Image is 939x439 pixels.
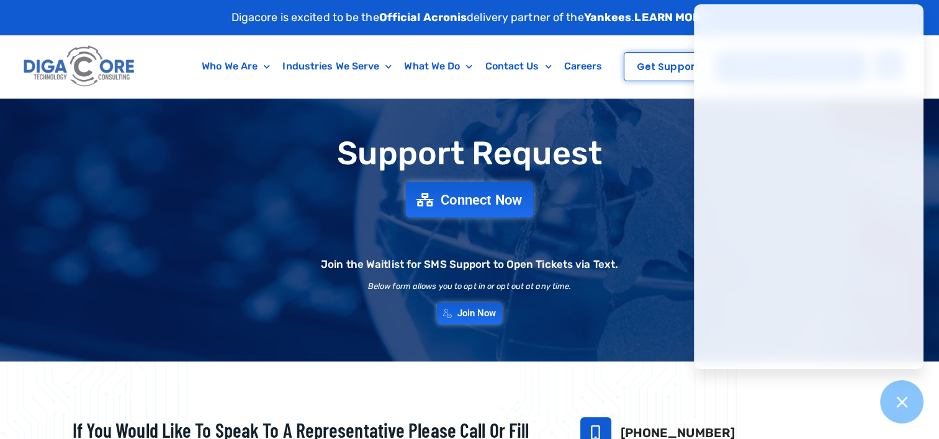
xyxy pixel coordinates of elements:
span: Connect Now [441,193,523,206]
h1: Support Request [42,136,898,171]
nav: Menu [189,52,616,81]
a: Industries We Serve [276,52,398,81]
strong: Yankees [584,11,632,24]
p: Digacore is excited to be the delivery partner of the . [231,9,708,26]
a: Connect Now [406,182,534,217]
a: What We Do [398,52,478,81]
a: Contact Us [478,52,557,81]
strong: Official Acronis [379,11,467,24]
a: Who We Are [195,52,276,81]
h2: Join the Waitlist for SMS Support to Open Tickets via Text. [321,259,618,270]
img: Digacore logo 1 [20,42,139,92]
h2: Below form allows you to opt in or opt out at any time. [368,282,572,290]
span: Get Support [637,62,699,71]
iframe: Chatgenie Messenger [694,4,923,369]
a: Careers [558,52,609,81]
a: LEARN MORE [634,11,708,24]
span: Join Now [457,309,496,318]
a: Get Support [624,52,712,81]
a: Join Now [437,303,503,324]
